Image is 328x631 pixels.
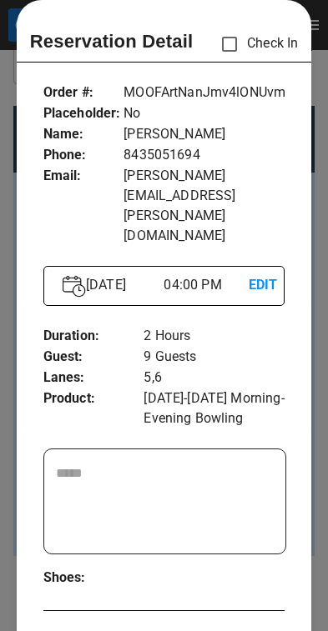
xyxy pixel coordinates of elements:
p: Placeholder : [43,103,124,124]
p: Order # : [43,83,124,103]
p: EDIT [249,275,265,296]
p: Phone : [43,145,124,166]
img: Vector [63,275,86,298]
p: Name : [43,124,124,145]
p: Guest : [43,347,144,368]
p: 5,6 [144,368,285,388]
p: [DATE]-[DATE] Morning-Evening Bowling [144,388,285,428]
p: [DATE] [79,275,164,295]
p: [PERSON_NAME] [124,124,285,145]
p: Reservation Detail [30,28,194,55]
p: Shoes : [43,568,103,588]
p: 8435051694 [124,145,285,166]
p: Lanes : [43,368,144,388]
p: 9 Guests [144,347,285,368]
p: No [124,103,285,124]
p: 04:00 PM [164,275,249,295]
p: Email : [43,166,124,187]
p: [PERSON_NAME][EMAIL_ADDRESS][PERSON_NAME][DOMAIN_NAME] [124,166,285,246]
p: 2 Hours [144,326,285,347]
p: Product : [43,388,144,409]
p: Duration : [43,326,144,347]
p: Check In [212,27,298,62]
p: MOOFArtNanJmv4lONUvm [124,83,285,103]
